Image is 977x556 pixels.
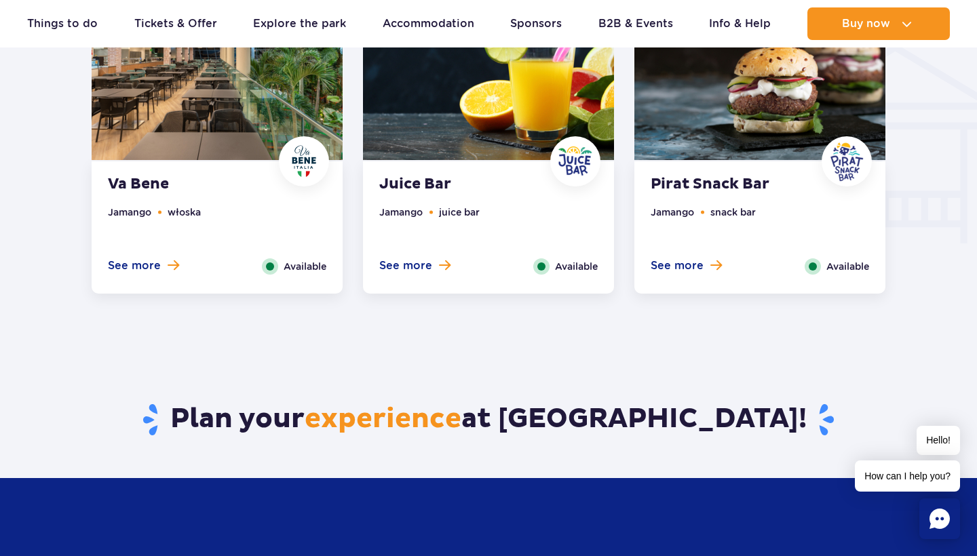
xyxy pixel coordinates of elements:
[709,7,771,40] a: Info & Help
[826,141,867,182] img: Pirat Snack Bar
[92,402,886,437] h3: Plan your at [GEOGRAPHIC_DATA]!
[651,205,694,220] li: Jamango
[651,175,815,194] strong: Pirat Snack Bar
[651,258,722,273] button: See more
[253,7,346,40] a: Explore the park
[842,18,890,30] span: Buy now
[284,141,324,182] img: Va Bene
[651,258,704,273] span: See more
[305,402,461,436] span: experience
[710,205,756,220] li: snack bar
[379,258,432,273] span: See more
[379,258,451,273] button: See more
[919,498,960,539] div: Chat
[108,258,179,273] button: See more
[555,259,598,274] span: Available
[284,259,326,274] span: Available
[379,175,543,194] strong: Juice Bar
[510,7,562,40] a: Sponsors
[917,426,960,455] span: Hello!
[27,7,98,40] a: Things to do
[807,7,950,40] button: Buy now
[439,205,480,220] li: juice bar
[383,7,474,40] a: Accommodation
[108,205,151,220] li: Jamango
[855,460,960,492] span: How can I help you?
[598,7,673,40] a: B2B & Events
[108,175,272,194] strong: Va Bene
[555,141,596,182] img: Juice Bar
[379,205,423,220] li: Jamango
[134,7,217,40] a: Tickets & Offer
[108,258,161,273] span: See more
[826,259,869,274] span: Available
[168,205,201,220] li: włoska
